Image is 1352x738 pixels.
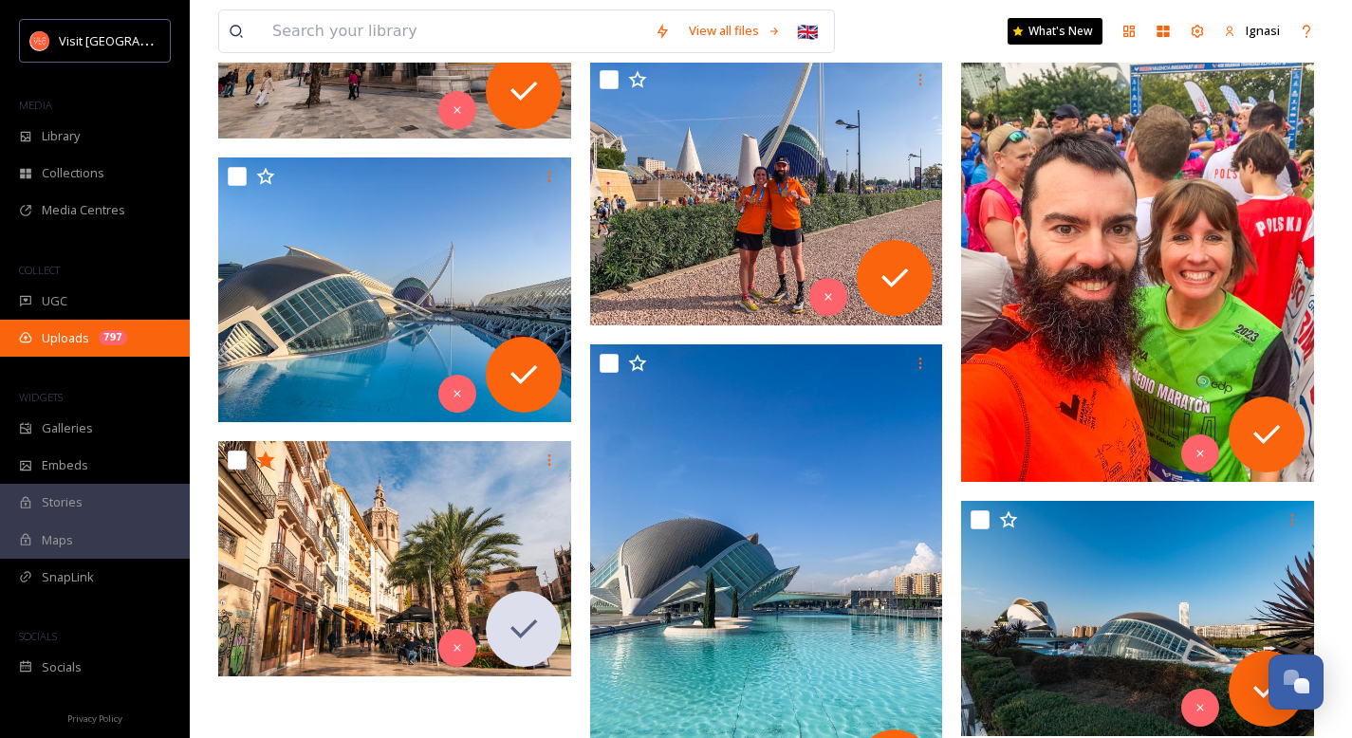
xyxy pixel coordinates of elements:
[42,493,83,511] span: Stories
[99,330,127,345] div: 797
[218,157,571,422] img: ext_1736184528.312381_info@viaggiacorrisogna.it-valencia-15.jpg
[42,658,82,676] span: Socials
[218,441,571,676] img: ext_1736184532.485043_info@viaggiacorrisogna.it-valencia-7.jpg
[42,456,88,474] span: Embeds
[67,712,122,725] span: Privacy Policy
[67,706,122,729] a: Privacy Policy
[42,127,80,145] span: Library
[42,329,89,347] span: Uploads
[42,292,67,310] span: UGC
[590,61,943,325] img: ext_1736184529.624639_info@viaggiacorrisogna.it-valencia-9.jpg
[790,14,824,48] div: 🇬🇧
[1246,22,1280,39] span: Ignasi
[59,31,206,49] span: Visit [GEOGRAPHIC_DATA]
[19,98,52,112] span: MEDIA
[19,629,57,643] span: SOCIALS
[961,11,1314,482] img: ext_1736184529.424381_info@viaggiacorrisogna.it-valencia-13.jpg
[19,263,60,277] span: COLLECT
[19,390,63,404] span: WIDGETS
[1008,18,1102,45] a: What's New
[42,201,125,219] span: Media Centres
[42,568,94,586] span: SnapLink
[1214,12,1289,49] a: Ignasi
[30,31,49,50] img: download.png
[42,531,73,549] span: Maps
[42,419,93,437] span: Galleries
[42,164,104,182] span: Collections
[679,12,790,49] a: View all files
[961,501,1314,736] img: ext_1736184528.300028_info@viaggiacorrisogna.it-valencia-14.jpg
[1269,655,1324,710] button: Open Chat
[263,10,645,52] input: Search your library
